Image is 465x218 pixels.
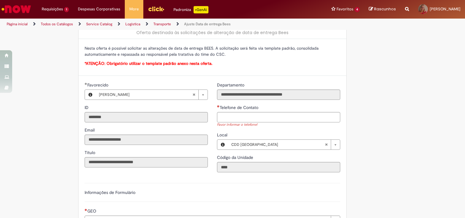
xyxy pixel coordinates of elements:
[85,135,208,145] input: Email
[217,155,254,160] span: Somente leitura - Código da Unidade
[85,105,90,110] span: Somente leitura - ID
[217,112,340,122] input: Telefone de Contato
[194,6,208,13] p: +GenAi
[189,90,198,100] abbr: Limpar campo Favorecido
[85,157,208,167] input: Título
[85,127,96,133] label: Somente leitura - Email
[173,6,208,13] div: Padroniza
[217,105,220,107] span: Necessários
[217,162,340,172] input: Código da Unidade
[217,90,340,100] input: Departamento
[85,209,87,211] span: Necessários
[85,112,208,122] input: ID
[42,6,63,12] span: Requisições
[217,132,229,138] span: Local
[369,6,396,12] a: Rascunhos
[129,6,139,12] span: More
[99,90,192,100] span: [PERSON_NAME]
[85,61,212,66] span: *ATENÇÃO: Obrigatório utilizar o template padrão anexo nesta oferta.
[86,22,112,26] a: Service Catalog
[148,4,164,13] img: click_logo_yellow_360x200.png
[217,82,246,88] label: Somente leitura - Departamento
[85,30,340,36] div: Oferta destinada às solicitações de alteração de data de entrega Bees
[337,6,353,12] span: Favoritos
[41,22,73,26] a: Todos os Catálogos
[374,6,396,12] span: Rascunhos
[5,19,306,30] ul: Trilhas de página
[85,149,96,156] label: Somente leitura - Título
[96,90,208,100] a: [PERSON_NAME]Limpar campo Favorecido
[184,22,231,26] a: Ajuste Data de entrega Bees
[78,6,120,12] span: Despesas Corporativas
[217,122,340,128] div: Favor informar o telefone!
[355,7,360,12] span: 4
[125,22,140,26] a: Logistica
[228,140,340,149] a: CDD [GEOGRAPHIC_DATA]Limpar campo Local
[7,22,28,26] a: Página inicial
[1,3,32,15] img: ServiceNow
[85,83,87,85] span: Obrigatório Preenchido
[85,90,96,100] button: Favorecido, Visualizar este registro Nadine Klein
[85,190,135,195] label: Informações de Formulário
[85,150,96,155] span: Somente leitura - Título
[220,105,260,110] span: Telefone de Contato
[87,208,97,214] span: GEO
[85,104,90,111] label: Somente leitura - ID
[64,7,69,12] span: 1
[217,154,254,160] label: Somente leitura - Código da Unidade
[231,140,325,149] span: CDD [GEOGRAPHIC_DATA]
[322,140,331,149] abbr: Limpar campo Local
[217,140,228,149] button: Local, Visualizar este registro CDD Santa Cruz do Sul
[153,22,171,26] a: Transporte
[87,82,110,88] span: Necessários - Favorecido
[430,6,460,12] span: [PERSON_NAME]
[85,46,319,57] span: Nesta oferta é possível solicitar as alterações de data de entrega BEES. A solicitação será feita...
